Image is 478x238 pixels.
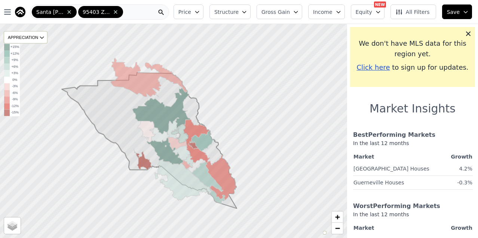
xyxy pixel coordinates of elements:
[370,102,456,115] h1: Market Insights
[10,51,20,57] td: +12%
[353,223,436,233] th: Market
[36,8,65,16] span: Santa [PERSON_NAME]-[GEOGRAPHIC_DATA]
[353,211,473,223] div: In the last 12 months
[10,44,20,51] td: +15%
[335,212,340,222] span: +
[356,62,469,73] div: to sign up for updates.
[10,57,20,64] td: +9%
[457,180,472,186] span: -0.3%
[10,109,20,116] td: -15%
[335,223,340,233] span: −
[356,38,469,59] div: We don't have MLS data for this region yet.
[353,130,473,139] div: Best Performing Markets
[353,163,429,172] a: [GEOGRAPHIC_DATA] Houses
[10,83,20,90] td: -3%
[10,70,20,77] td: +3%
[353,139,473,151] div: In the last 12 months
[436,223,473,233] th: Growth
[374,1,386,7] div: NEW
[257,4,302,19] button: Gross Gain
[4,217,21,234] a: Layers
[353,177,404,186] a: Guerneville Houses
[10,103,20,110] td: -12%
[356,63,390,71] span: Click here
[353,151,446,162] th: Market
[10,77,20,84] td: 0%
[351,4,384,19] button: Equity
[446,151,473,162] th: Growth
[353,202,473,211] div: Worst Performing Markets
[332,223,343,234] a: Zoom out
[214,8,238,16] span: Structure
[459,166,472,172] span: 4.2%
[83,8,111,16] span: 95403 Zip Code
[356,8,372,16] span: Equity
[178,8,191,16] span: Price
[174,4,203,19] button: Price
[261,8,290,16] span: Gross Gain
[442,4,472,19] button: Save
[308,4,345,19] button: Income
[447,8,460,16] span: Save
[4,31,48,43] div: APPRECIATION
[10,96,20,103] td: -9%
[390,4,436,19] button: All Filters
[313,8,333,16] span: Income
[209,4,251,19] button: Structure
[15,7,25,17] img: Pellego
[332,211,343,223] a: Zoom in
[395,8,430,16] span: All Filters
[10,64,20,70] td: +6%
[10,90,20,97] td: -6%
